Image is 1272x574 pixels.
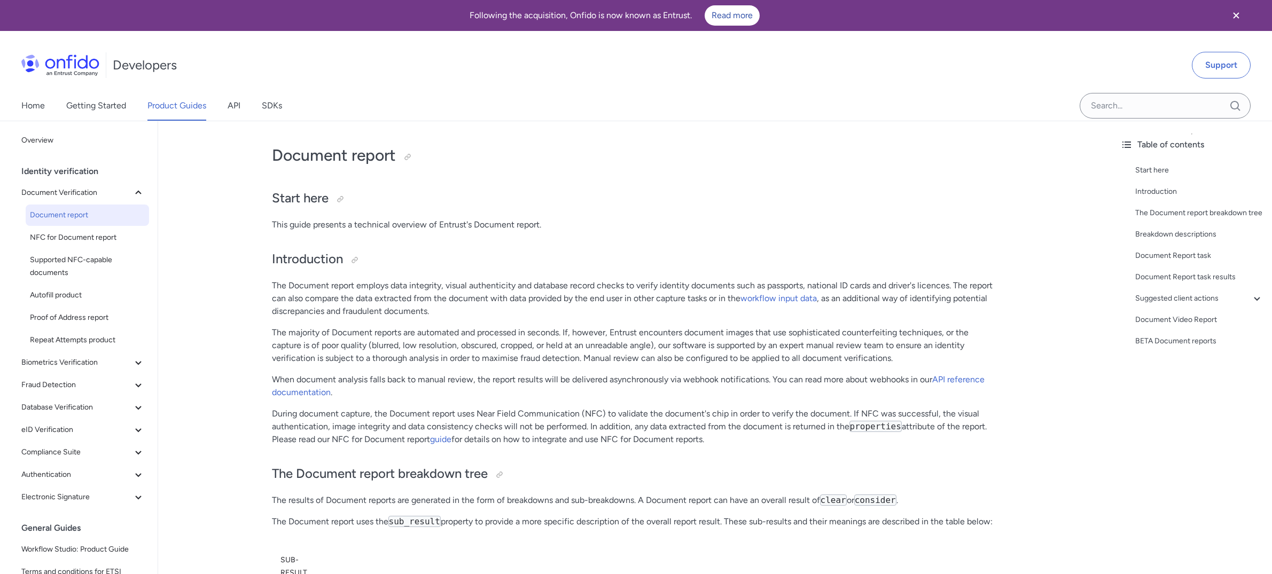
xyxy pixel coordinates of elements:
button: eID Verification [17,419,149,441]
code: properties [849,421,902,432]
svg: Close banner [1230,9,1243,22]
span: Autofill product [30,289,145,302]
span: Overview [21,134,145,147]
button: Compliance Suite [17,442,149,463]
button: Document Verification [17,182,149,203]
img: Onfido Logo [21,54,99,76]
a: Introduction [1135,185,1263,198]
button: Electronic Signature [17,486,149,508]
p: This guide presents a technical overview of Entrust's Document report. [272,218,998,231]
a: NFC for Document report [26,227,149,248]
p: When document analysis falls back to manual review, the report results will be delivered asynchro... [272,373,998,399]
p: The majority of Document reports are automated and processed in seconds. If, however, Entrust enc... [272,326,998,365]
a: Read more [705,5,760,26]
h1: Developers [113,57,177,74]
a: The Document report breakdown tree [1135,207,1263,219]
a: Document Report task results [1135,271,1263,284]
span: Fraud Detection [21,379,132,391]
code: sub_result [388,516,441,527]
a: SDKs [262,91,282,121]
h2: Introduction [272,250,998,269]
div: Table of contents [1120,138,1263,151]
span: Biometrics Verification [21,356,132,369]
a: workflow input data [740,293,817,303]
button: Fraud Detection [17,374,149,396]
button: Database Verification [17,397,149,418]
span: eID Verification [21,423,132,436]
span: Compliance Suite [21,446,132,459]
a: Overview [17,130,149,151]
code: clear [820,494,847,506]
span: Database Verification [21,401,132,414]
a: Product Guides [147,91,206,121]
input: Onfido search input field [1080,93,1251,119]
button: Biometrics Verification [17,352,149,373]
div: Following the acquisition, Onfido is now known as Entrust. [13,5,1216,26]
p: The Document report uses the property to provide a more specific description of the overall repor... [272,515,998,528]
a: Support [1192,52,1251,78]
span: NFC for Document report [30,231,145,244]
span: Document report [30,209,145,222]
button: Close banner [1216,2,1256,29]
code: consider [854,494,896,506]
a: API reference documentation [272,374,985,397]
a: API [228,91,240,121]
a: Proof of Address report [26,307,149,328]
span: Workflow Studio: Product Guide [21,543,145,556]
span: Authentication [21,468,132,481]
h2: Start here [272,190,998,208]
a: Workflow Studio: Product Guide [17,539,149,560]
span: Document Verification [21,186,132,199]
a: Supported NFC-capable documents [26,249,149,284]
a: Document report [26,205,149,226]
a: Start here [1135,164,1263,177]
h2: The Document report breakdown tree [272,465,998,483]
p: The Document report employs data integrity, visual authenticity and database record checks to ver... [272,279,998,318]
a: Document Video Report [1135,313,1263,326]
span: Repeat Attempts product [30,334,145,347]
button: Authentication [17,464,149,485]
a: Autofill product [26,285,149,306]
a: Getting Started [66,91,126,121]
div: General Guides [21,517,153,539]
span: Proof of Address report [30,311,145,324]
a: Document Report task [1135,249,1263,262]
span: Supported NFC-capable documents [30,254,145,279]
span: Electronic Signature [21,491,132,504]
a: Home [21,91,45,121]
h1: Document report [272,145,998,166]
a: guide [430,434,451,444]
div: Identity verification [21,161,153,182]
a: Repeat Attempts product [26,329,149,351]
a: BETA Document reports [1135,335,1263,348]
a: Suggested client actions [1135,292,1263,305]
a: Breakdown descriptions [1135,228,1263,241]
p: The results of Document reports are generated in the form of breakdowns and sub-breakdowns. A Doc... [272,494,998,507]
p: During document capture, the Document report uses Near Field Communication (NFC) to validate the ... [272,407,998,446]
